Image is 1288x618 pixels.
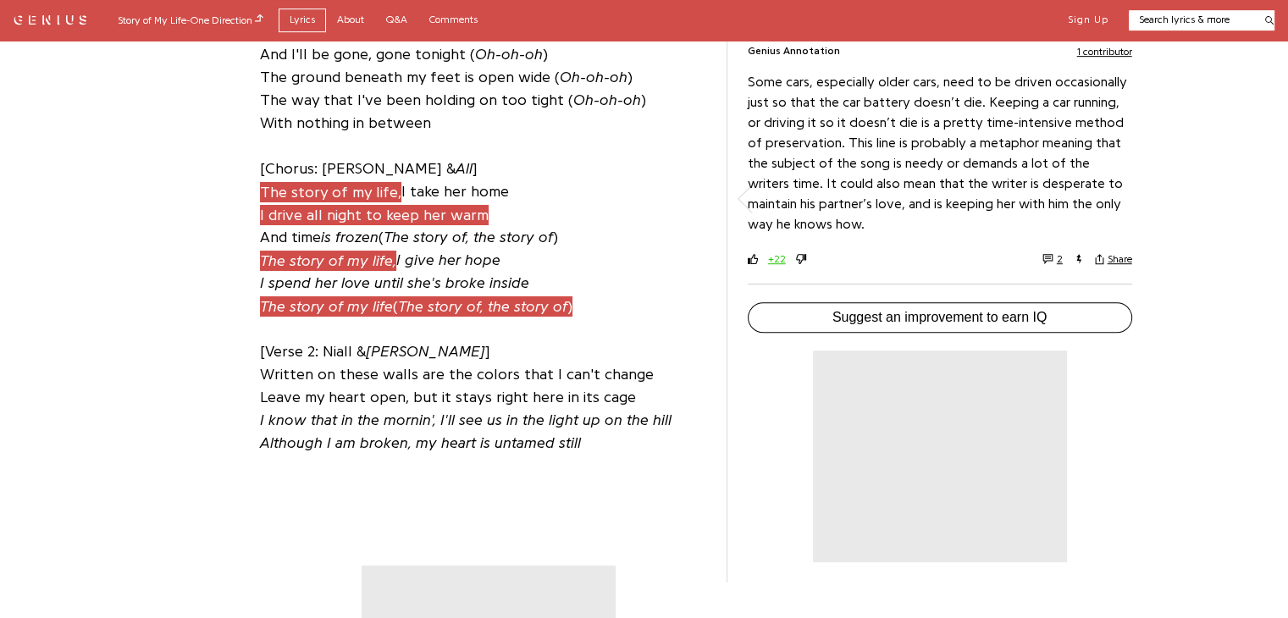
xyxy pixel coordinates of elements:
i: Oh-oh-oh [475,47,543,62]
button: Share [1095,253,1132,265]
div: Story of My Life - One Direction [118,12,263,28]
button: 1 contributor [1077,44,1132,58]
input: Search lyrics & more [1129,13,1255,27]
span: The story of my life, [260,182,401,202]
a: The story of my life [260,295,393,317]
button: 2 [1042,253,1063,265]
svg: upvote [748,254,758,264]
i: The story of, the story of [398,298,567,313]
button: +22 [768,252,786,267]
i: is frozen [321,229,379,245]
span: I drive all night to keep her warm [260,205,489,225]
p: Some cars, especially older cars, need to be driven occasionally just so that the car battery doe... [748,72,1132,235]
span: ( ) [393,296,572,317]
a: (The story of, the story of) [393,295,572,317]
i: I know that in the mornin', I'll see us in the light up on the hill Although I am broken, my hear... [260,412,672,450]
a: Q&A [375,8,418,31]
a: The story of my life, [260,249,396,272]
button: Sign Up [1068,14,1108,27]
button: Suggest an improvement to earn IQ [748,302,1132,333]
i: Oh-oh-oh [560,69,627,85]
a: Lyrics [279,8,326,31]
i: [PERSON_NAME] [366,344,485,359]
span: The story of my life, [260,251,396,271]
i: I give her hope I spend her love until she's broke inside [260,249,529,317]
svg: downvote [796,254,806,264]
i: Oh-oh-oh [573,92,641,108]
span: The story of my life [260,296,393,317]
span: 2 [1057,253,1063,265]
span: Share [1108,253,1132,265]
a: About [326,8,375,31]
i: The story of, the story of [384,229,553,245]
i: All [456,161,473,176]
span: Genius Annotation [748,44,840,58]
a: Comments [418,8,489,31]
a: The story of my life, [260,180,401,203]
a: I drive all night to keep her warm [260,203,489,226]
